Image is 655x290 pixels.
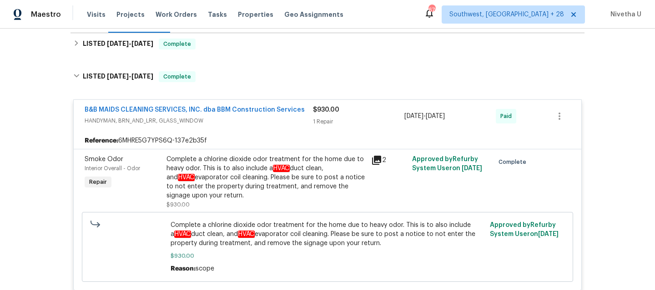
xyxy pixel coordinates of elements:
em: HVAC [174,231,191,238]
span: Projects [116,10,145,19]
span: - [404,112,445,121]
span: Interior Overall - Odor [85,166,140,171]
div: 2 [371,155,407,166]
em: HVAC [238,231,255,238]
em: HVAC [178,174,195,181]
span: HANDYMAN, BRN_AND_LRR, GLASS_WINDOW [85,116,313,125]
div: 676 [428,5,435,15]
span: [DATE] [404,113,423,119]
span: [DATE] [538,231,559,237]
b: Reference: [85,136,118,145]
span: - [107,73,153,79]
span: Complete [160,39,195,49]
span: Complete [160,72,195,81]
span: Southwest, [GEOGRAPHIC_DATA] + 28 [449,10,564,19]
span: Visits [87,10,106,19]
span: [DATE] [462,165,482,172]
span: Complete a chlorine dioxide odor treatment for the home due to heavy odor. This is to also includ... [171,221,485,248]
span: [DATE] [131,73,153,79]
span: Reason: [171,265,196,272]
span: $930.00 [171,251,485,261]
div: 6MHRE5G7YPS6Q-137e2b35f [74,133,581,149]
span: scope [196,265,214,272]
span: [DATE] [426,113,445,119]
span: [DATE] [131,40,153,47]
span: Geo Assignments [284,10,343,19]
h6: LISTED [83,39,153,49]
div: 1 Repair [313,117,404,126]
span: Complete [499,157,530,167]
span: Properties [238,10,273,19]
span: Approved by Refurby System User on [490,222,559,237]
div: LISTED [DATE]-[DATE]Complete [71,62,584,91]
em: HVAC [273,165,290,172]
span: Nivetha U [607,10,641,19]
span: [DATE] [107,73,129,79]
span: Approved by Refurby System User on [412,156,482,172]
span: Work Orders [156,10,197,19]
span: $930.00 [313,107,339,113]
div: LISTED [DATE]-[DATE]Complete [71,33,584,55]
h6: LISTED [83,71,153,82]
a: B&B MAIDS CLEANING SERVICES, INC. dba BBM Construction Services [85,107,305,113]
div: Complete a chlorine dioxide odor treatment for the home due to heavy odor. This is to also includ... [166,155,366,200]
span: Maestro [31,10,61,19]
span: Tasks [208,11,227,18]
span: [DATE] [107,40,129,47]
span: $930.00 [166,202,190,207]
span: Smoke Odor [85,156,123,162]
span: - [107,40,153,47]
span: Paid [500,112,515,121]
span: Repair [86,177,111,187]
